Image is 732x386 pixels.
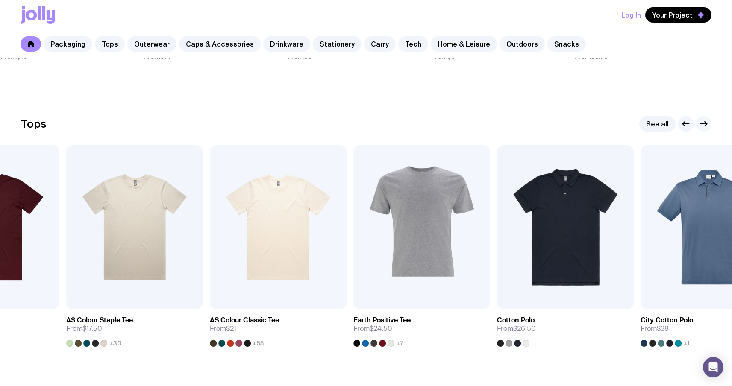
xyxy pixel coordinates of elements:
a: Tops [95,36,125,52]
h2: Tops [21,117,47,130]
a: AS Colour Classic TeeFrom$21+55 [210,309,347,347]
a: Tech [398,36,428,52]
span: $38 [657,324,669,333]
button: Your Project [645,7,711,23]
h3: City Cotton Polo [641,316,693,325]
h3: Earth Positive Tee [353,316,411,325]
span: +7 [396,340,403,347]
span: $21 [226,324,236,333]
span: From [353,325,392,333]
button: Log In [621,7,641,23]
span: From [210,325,236,333]
span: +55 [253,340,264,347]
a: Drinkware [263,36,310,52]
span: From [497,325,536,333]
span: From [641,325,669,333]
a: Outdoors [500,36,545,52]
a: Home & Leisure [431,36,497,52]
div: Open Intercom Messenger [703,357,723,377]
h3: AS Colour Classic Tee [210,316,279,325]
h3: AS Colour Staple Tee [66,316,133,325]
a: Cotton PoloFrom$26.50 [497,309,634,347]
a: Outerwear [127,36,176,52]
a: See all [639,116,676,132]
h3: Cotton Polo [497,316,535,325]
a: Packaging [44,36,92,52]
a: Earth Positive TeeFrom$24.50+7 [353,309,490,347]
a: Snacks [547,36,586,52]
span: +30 [109,340,121,347]
span: Your Project [652,11,693,19]
a: Carry [364,36,396,52]
a: Caps & Accessories [179,36,261,52]
span: $24.50 [370,324,392,333]
a: AS Colour Staple TeeFrom$17.50+30 [66,309,203,347]
span: From [66,325,102,333]
span: +1 [683,340,690,347]
span: $17.50 [82,324,102,333]
a: Stationery [313,36,362,52]
span: $26.50 [513,324,536,333]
